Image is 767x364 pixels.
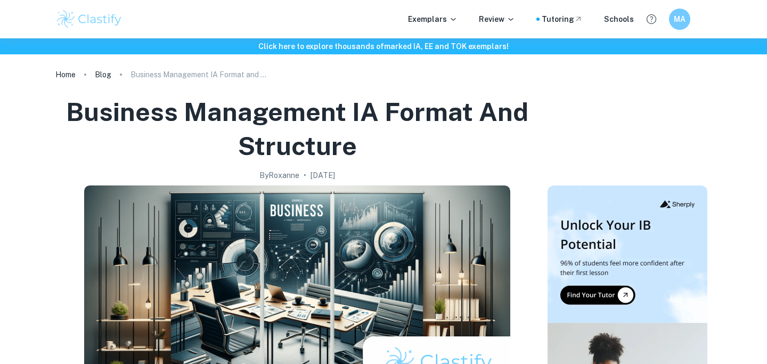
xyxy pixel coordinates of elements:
[95,67,111,82] a: Blog
[479,13,515,25] p: Review
[304,169,306,181] p: •
[259,169,299,181] h2: By Roxanne
[55,67,76,82] a: Home
[60,95,535,163] h1: Business Management IA Format and Structure
[669,9,690,30] button: MA
[55,9,123,30] img: Clastify logo
[408,13,458,25] p: Exemplars
[2,41,765,52] h6: Click here to explore thousands of marked IA, EE and TOK exemplars !
[130,69,269,80] p: Business Management IA Format and Structure
[604,13,634,25] a: Schools
[542,13,583,25] a: Tutoring
[311,169,335,181] h2: [DATE]
[642,10,660,28] button: Help and Feedback
[674,13,686,25] h6: MA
